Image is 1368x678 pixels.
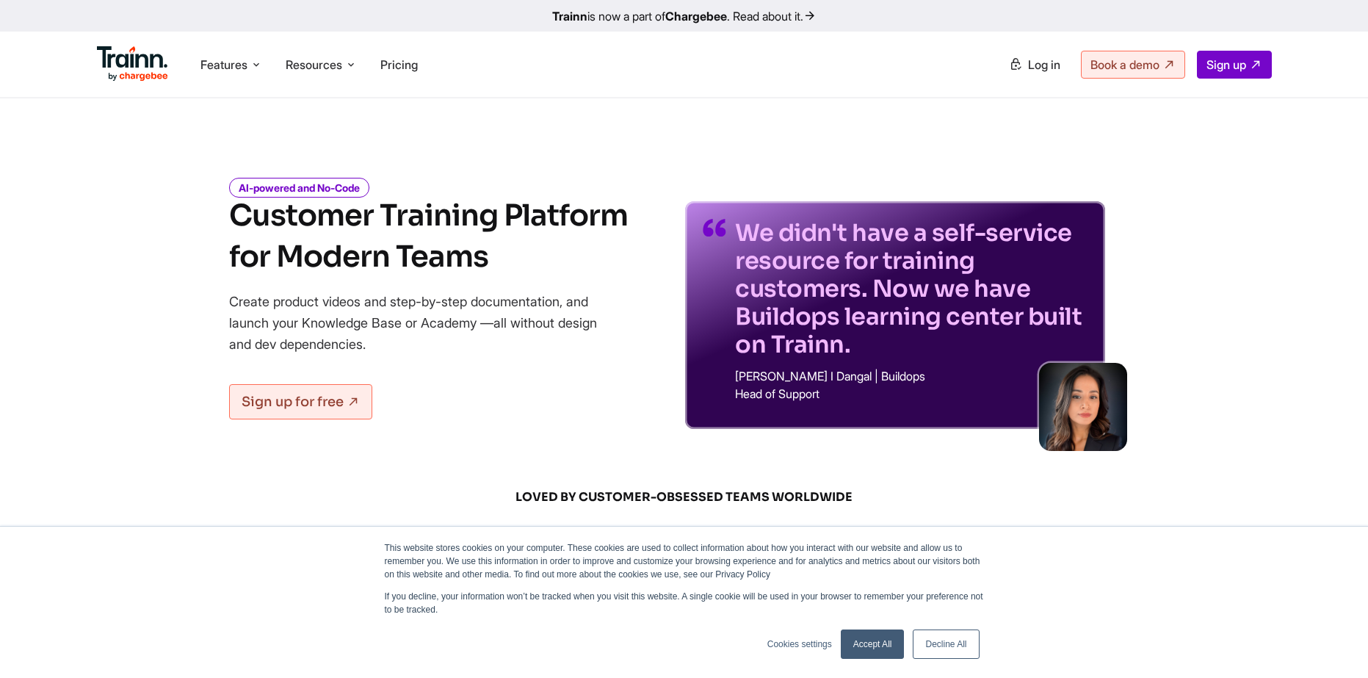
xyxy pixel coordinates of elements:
[332,489,1037,505] span: LOVED BY CUSTOMER-OBSESSED TEAMS WORLDWIDE
[1197,51,1272,79] a: Sign up
[286,57,342,73] span: Resources
[1090,57,1159,72] span: Book a demo
[1206,57,1246,72] span: Sign up
[552,9,587,24] b: Trainn
[703,219,726,237] img: quotes-purple.41a7099.svg
[1039,363,1127,451] img: sabina-buildops.d2e8138.png
[385,541,984,581] p: This website stores cookies on your computer. These cookies are used to collect information about...
[767,638,832,651] a: Cookies settings
[665,9,727,24] b: Chargebee
[229,291,618,355] p: Create product videos and step-by-step documentation, and launch your Knowledge Base or Academy —...
[380,57,418,72] a: Pricing
[229,178,369,198] i: AI-powered and No-Code
[1028,57,1060,72] span: Log in
[1000,51,1069,78] a: Log in
[841,630,905,659] a: Accept All
[385,590,984,616] p: If you decline, your information won’t be tracked when you visit this website. A single cookie wi...
[913,630,979,659] a: Decline All
[735,370,1087,382] p: [PERSON_NAME] I Dangal | Buildops
[735,219,1087,358] p: We didn't have a self-service resource for training customers. Now we have Buildops learning cent...
[229,384,372,419] a: Sign up for free
[1081,51,1185,79] a: Book a demo
[97,46,169,82] img: Trainn Logo
[200,57,247,73] span: Features
[229,195,628,278] h1: Customer Training Platform for Modern Teams
[735,388,1087,400] p: Head of Support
